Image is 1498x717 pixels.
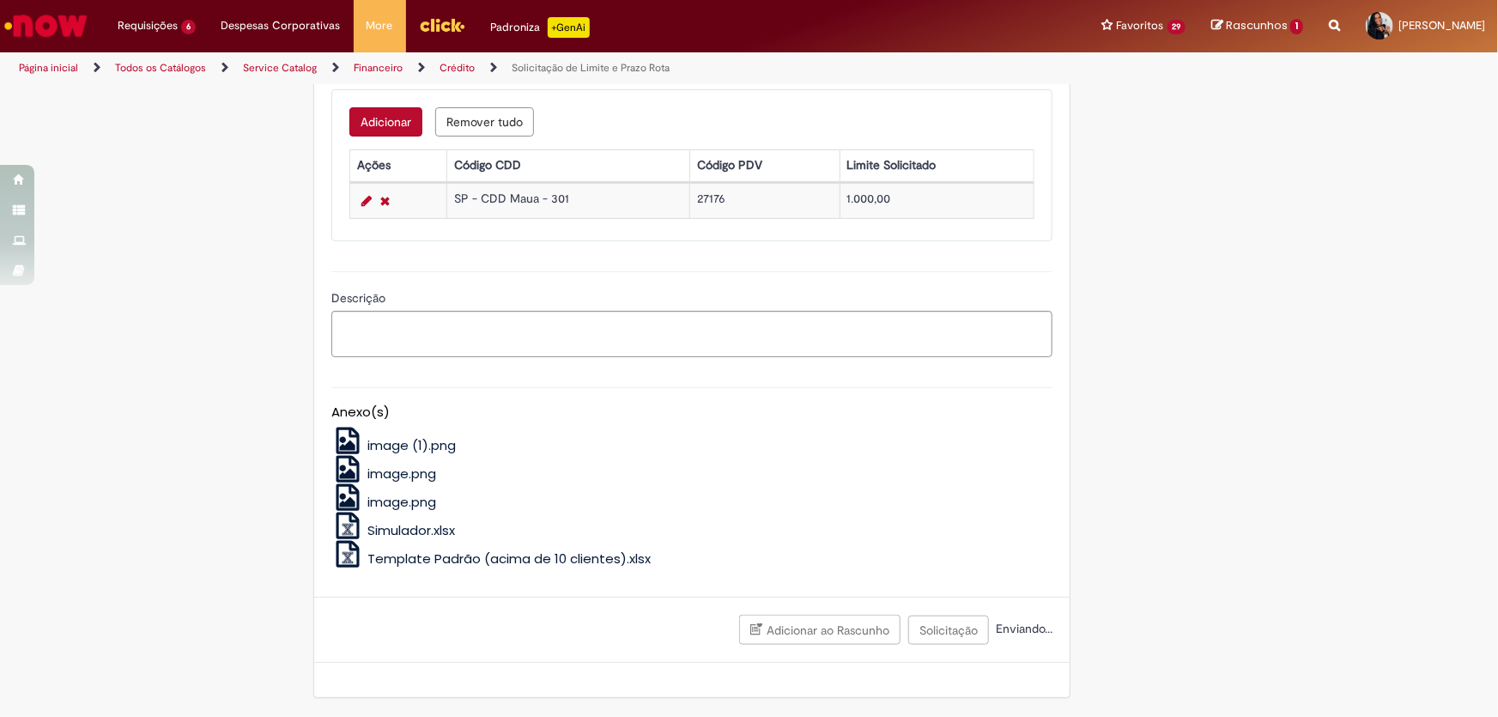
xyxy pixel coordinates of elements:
[1167,20,1186,34] span: 29
[118,17,178,34] span: Requisições
[1226,17,1288,33] span: Rascunhos
[992,621,1052,636] span: Enviando...
[1398,18,1485,33] span: [PERSON_NAME]
[339,69,383,84] span: Crédito
[419,12,465,38] img: click_logo_yellow_360x200.png
[331,493,436,511] a: image.png
[2,9,90,43] img: ServiceNow
[243,61,317,75] a: Service Catalog
[350,149,447,181] th: Ações
[331,521,455,539] a: Simulador.xlsx
[349,107,422,137] button: Adicionar uma linha para Crédito
[435,107,534,137] button: Remover todas as linhas de Crédito
[367,521,455,539] span: Simulador.xlsx
[181,20,196,34] span: 6
[367,17,393,34] span: More
[690,183,840,218] td: 27176
[690,149,840,181] th: Código PDV
[221,17,341,34] span: Despesas Corporativas
[447,149,690,181] th: Código CDD
[367,550,651,568] span: Template Padrão (acima de 10 clientes).xlsx
[331,465,436,483] a: image.png
[1117,17,1164,34] span: Favoritos
[1211,18,1303,34] a: Rascunhos
[367,436,456,454] span: image (1).png
[354,61,403,75] a: Financeiro
[331,436,456,454] a: image (1).png
[840,183,1034,218] td: 1.000,00
[115,61,206,75] a: Todos os Catálogos
[357,191,376,211] a: Editar Linha 1
[331,550,651,568] a: Template Padrão (acima de 10 clientes).xlsx
[491,17,590,38] div: Padroniza
[447,183,690,218] td: SP - CDD Maua - 301
[19,61,78,75] a: Página inicial
[13,52,986,84] ul: Trilhas de página
[367,465,436,483] span: image.png
[512,61,670,75] a: Solicitação de Limite e Prazo Rota
[1290,19,1303,34] span: 1
[840,149,1034,181] th: Limite Solicitado
[440,61,475,75] a: Crédito
[548,17,590,38] p: +GenAi
[331,290,389,306] span: Descrição
[331,405,1052,420] h5: Anexo(s)
[331,311,1052,357] textarea: Descrição
[376,191,394,211] a: Remover linha 1
[367,493,436,511] span: image.png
